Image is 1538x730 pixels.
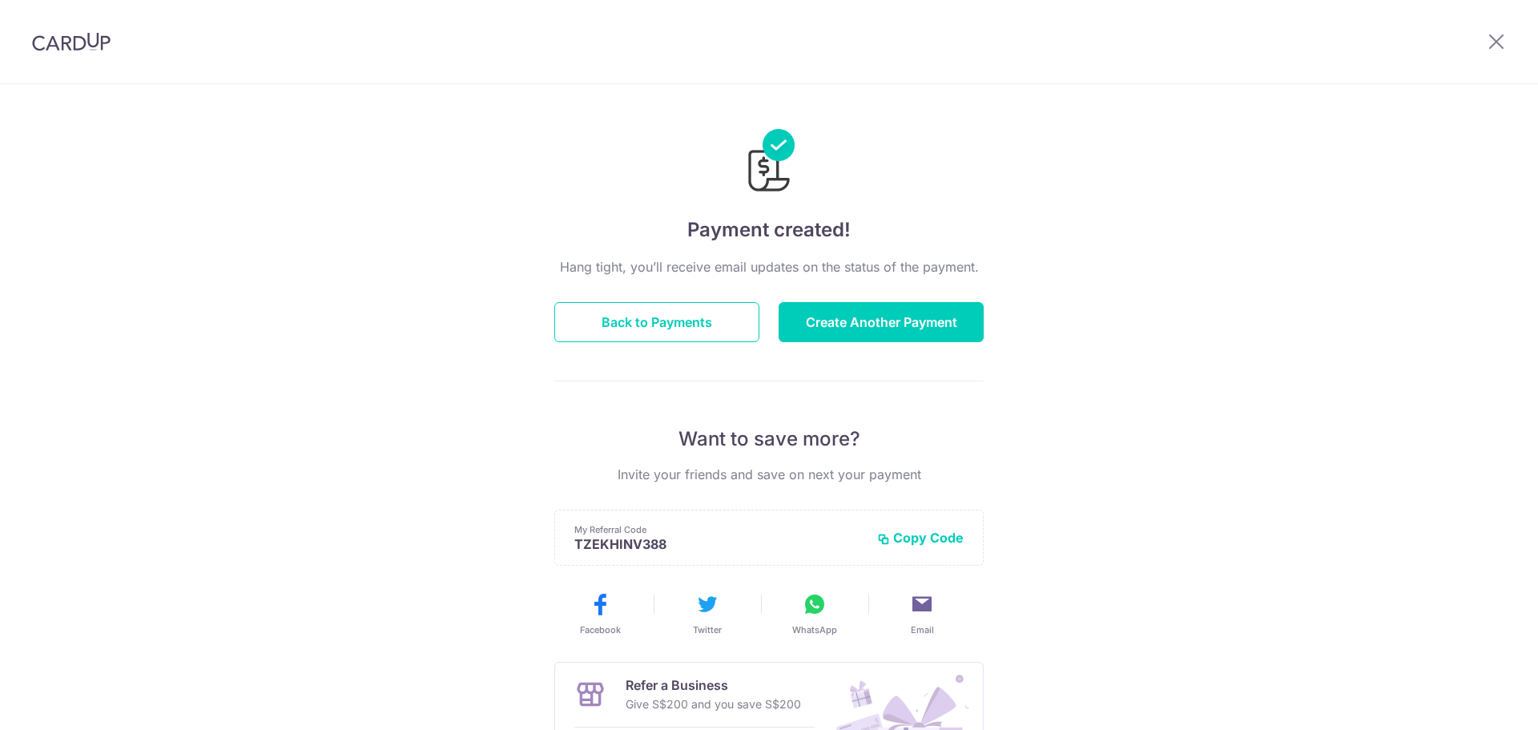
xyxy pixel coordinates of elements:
[574,536,864,552] p: TZEKHINV388
[554,216,984,244] h4: Payment created!
[767,591,862,636] button: WhatsApp
[554,426,984,452] p: Want to save more?
[779,302,984,342] button: Create Another Payment
[554,257,984,276] p: Hang tight, you’ll receive email updates on the status of the payment.
[660,591,755,636] button: Twitter
[911,623,934,636] span: Email
[580,623,621,636] span: Facebook
[553,591,647,636] button: Facebook
[626,676,801,695] p: Refer a Business
[554,302,759,342] button: Back to Payments
[875,591,969,636] button: Email
[32,32,111,51] img: CardUp
[877,530,964,546] button: Copy Code
[554,465,984,484] p: Invite your friends and save on next your payment
[792,623,837,636] span: WhatsApp
[574,523,864,536] p: My Referral Code
[693,623,722,636] span: Twitter
[743,129,795,196] img: Payments
[626,695,801,714] p: Give S$200 and you save S$200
